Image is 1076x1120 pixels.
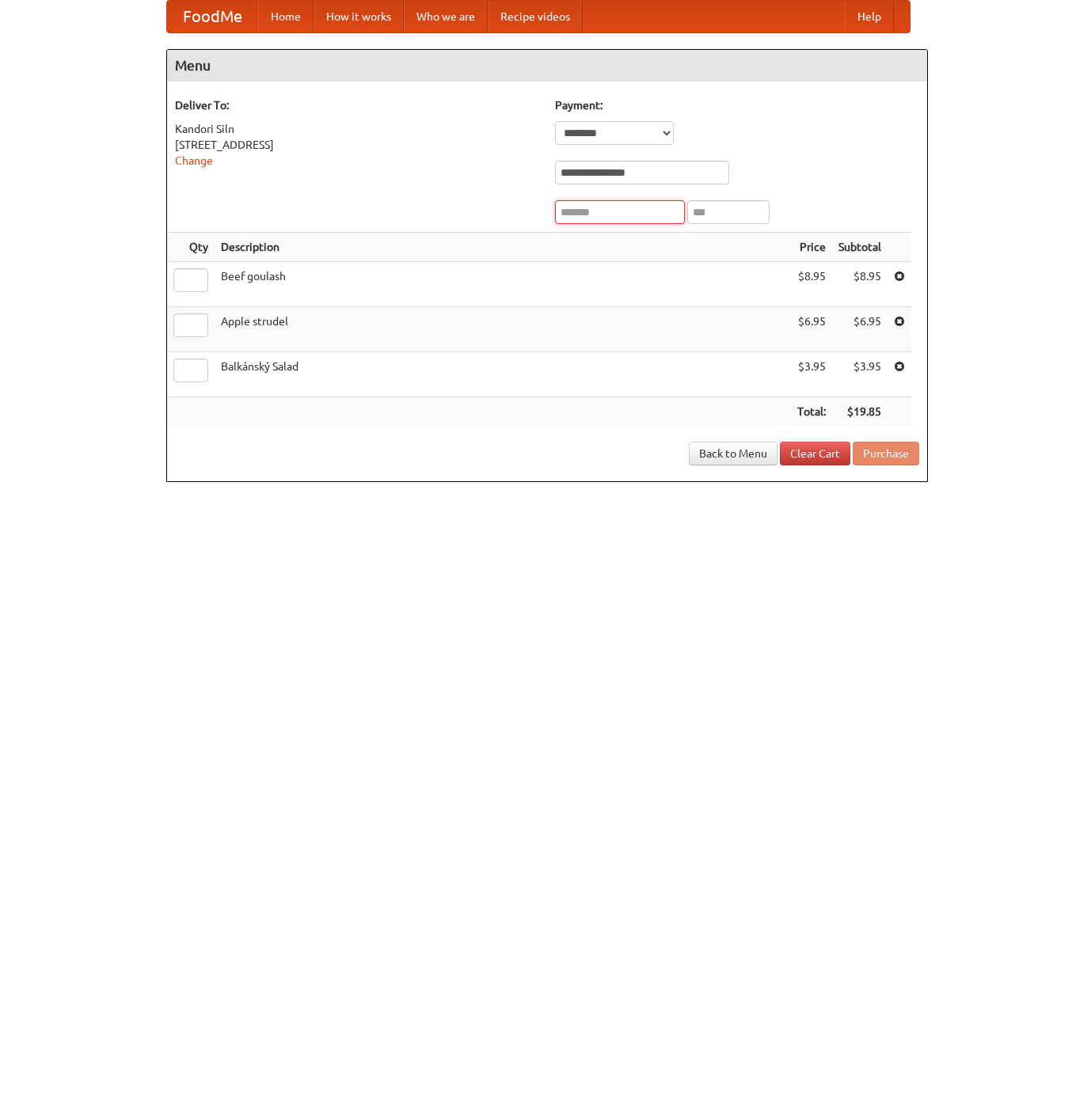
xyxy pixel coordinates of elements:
[845,1,894,32] a: Help
[215,352,791,397] td: Balkánský Salad
[215,262,791,307] td: Beef goulash
[404,1,488,32] a: Who we are
[175,121,539,137] div: Kandori Siln
[258,1,314,32] a: Home
[791,307,832,352] td: $6.95
[689,442,778,465] a: Back to Menu
[832,397,888,427] th: $19.85
[780,442,850,465] a: Clear Cart
[832,352,888,397] td: $3.95
[791,262,832,307] td: $8.95
[215,307,791,352] td: Apple strudel
[832,233,888,262] th: Subtotal
[791,352,832,397] td: $3.95
[175,97,539,113] h5: Deliver To:
[167,50,927,82] h4: Menu
[314,1,404,32] a: How it works
[167,1,258,32] a: FoodMe
[175,137,539,153] div: [STREET_ADDRESS]
[791,233,832,262] th: Price
[215,233,791,262] th: Description
[853,442,919,465] button: Purchase
[488,1,583,32] a: Recipe videos
[832,262,888,307] td: $8.95
[175,154,213,167] a: Change
[791,397,832,427] th: Total:
[555,97,919,113] h5: Payment:
[832,307,888,352] td: $6.95
[167,233,215,262] th: Qty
